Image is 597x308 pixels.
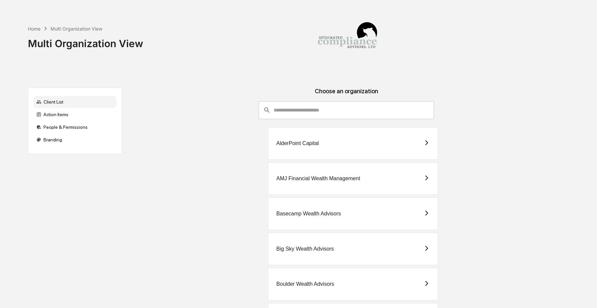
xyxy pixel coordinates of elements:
div: Multi Organization View [28,32,143,49]
div: Basecamp Wealth Advisors [276,211,341,217]
div: People & Permissions [34,121,117,133]
div: AMJ Financial Wealth Management [276,176,360,182]
div: Boulder Wealth Advisors [276,281,334,287]
img: Integrated Compliance Advisors [314,5,381,72]
div: Multi Organization View [50,26,102,32]
div: Home [28,26,41,32]
div: Branding [34,134,117,146]
div: consultant-dashboard__filter-organizations-search-bar [259,101,434,119]
div: AlderPoint Capital [276,140,319,146]
div: Big Sky Wealth Advisors [276,246,334,252]
div: Action Items [34,109,117,120]
div: Client List [34,96,117,108]
div: Choose an organization [128,88,565,101]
